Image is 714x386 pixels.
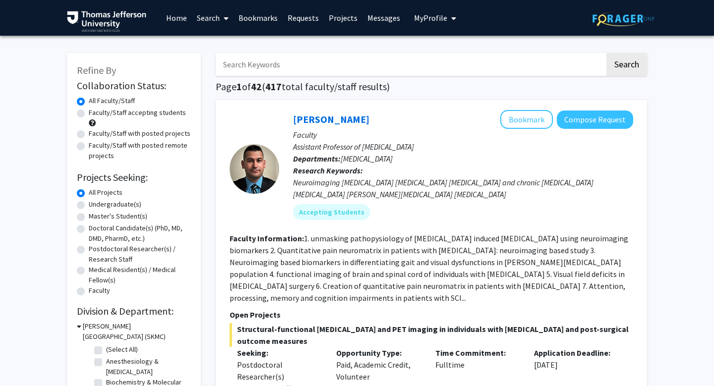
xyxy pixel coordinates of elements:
[324,0,362,35] a: Projects
[89,96,135,106] label: All Faculty/Staff
[230,309,633,321] p: Open Projects
[89,187,122,198] label: All Projects
[89,265,191,285] label: Medical Resident(s) / Medical Fellow(s)
[341,154,393,164] span: [MEDICAL_DATA]
[230,233,304,243] b: Faculty Information:
[192,0,234,35] a: Search
[83,321,191,342] h3: [PERSON_NAME][GEOGRAPHIC_DATA] (SKMC)
[106,344,138,355] label: (Select All)
[283,0,324,35] a: Requests
[293,176,633,200] div: Neuroimaging [MEDICAL_DATA] [MEDICAL_DATA] [MEDICAL_DATA] and chronic [MEDICAL_DATA] [MEDICAL_DAT...
[606,53,647,76] button: Search
[89,199,141,210] label: Undergraduate(s)
[237,80,242,93] span: 1
[293,129,633,141] p: Faculty
[89,140,191,161] label: Faculty/Staff with posted remote projects
[89,108,186,118] label: Faculty/Staff accepting students
[89,128,190,139] label: Faculty/Staff with posted projects
[237,347,321,359] p: Seeking:
[77,80,191,92] h2: Collaboration Status:
[557,110,633,129] button: Compose Request to Mahdi Alizedah
[230,233,628,303] fg-read-more: 1. unmasking pathopysiology of [MEDICAL_DATA] induced [MEDICAL_DATA] using neuroimaging biomarker...
[67,11,146,32] img: Thomas Jefferson University Logo
[77,64,116,76] span: Refine By
[362,0,405,35] a: Messages
[89,285,110,296] label: Faculty
[216,81,647,93] h1: Page of ( total faculty/staff results)
[293,154,341,164] b: Departments:
[435,347,520,359] p: Time Commitment:
[293,141,633,153] p: Assistant Professor of [MEDICAL_DATA]
[414,13,447,23] span: My Profile
[106,356,188,377] label: Anesthesiology & [MEDICAL_DATA]
[216,53,605,76] input: Search Keywords
[265,80,282,93] span: 417
[251,80,262,93] span: 42
[89,223,191,244] label: Doctoral Candidate(s) (PhD, MD, DMD, PharmD, etc.)
[77,305,191,317] h2: Division & Department:
[534,347,618,359] p: Application Deadline:
[293,204,370,220] mat-chip: Accepting Students
[89,211,147,221] label: Master's Student(s)
[7,341,42,379] iframe: Chat
[77,171,191,183] h2: Projects Seeking:
[336,347,420,359] p: Opportunity Type:
[230,323,633,347] span: Structural-functional [MEDICAL_DATA] and PET imaging in individuals with [MEDICAL_DATA] and post-...
[293,165,363,175] b: Research Keywords:
[234,0,283,35] a: Bookmarks
[89,244,191,265] label: Postdoctoral Researcher(s) / Research Staff
[293,113,369,125] a: [PERSON_NAME]
[161,0,192,35] a: Home
[593,11,654,26] img: ForagerOne Logo
[500,110,553,129] button: Add Mahdi Alizedah to Bookmarks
